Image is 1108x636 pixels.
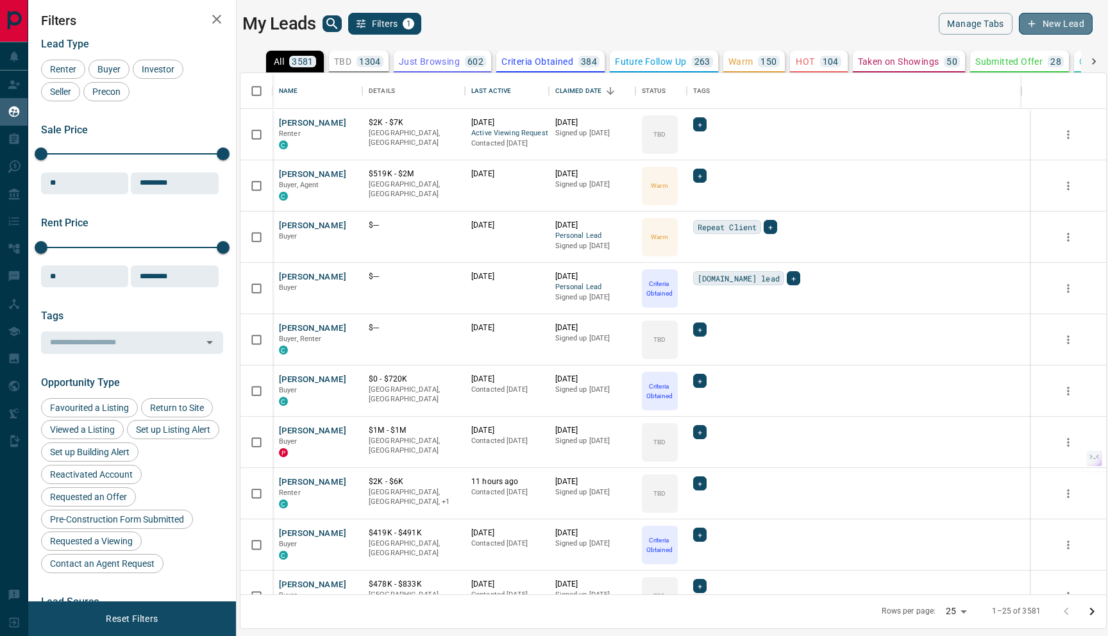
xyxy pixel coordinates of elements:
[46,87,76,97] span: Seller
[369,169,458,180] p: $519K - $2M
[146,403,208,413] span: Return to Site
[693,579,707,593] div: +
[279,425,346,437] button: [PERSON_NAME]
[41,531,142,551] div: Requested a Viewing
[823,57,839,66] p: 104
[858,57,939,66] p: Taken on Showings
[555,333,629,344] p: Signed up [DATE]
[1059,125,1078,144] button: more
[1059,433,1078,452] button: more
[369,425,458,436] p: $1M - $1M
[1079,599,1105,624] button: Go to next page
[1059,484,1078,503] button: more
[279,397,288,406] div: condos.ca
[279,322,346,335] button: [PERSON_NAME]
[1059,176,1078,196] button: more
[46,536,137,546] span: Requested a Viewing
[46,447,134,457] span: Set up Building Alert
[369,180,458,199] p: [GEOGRAPHIC_DATA], [GEOGRAPHIC_DATA]
[369,385,458,405] p: [GEOGRAPHIC_DATA], [GEOGRAPHIC_DATA]
[399,57,460,66] p: Just Browsing
[615,57,686,66] p: Future Follow Up
[41,510,193,529] div: Pre-Construction Form Submitted
[693,73,710,109] div: Tags
[369,539,458,558] p: [GEOGRAPHIC_DATA], [GEOGRAPHIC_DATA]
[796,57,814,66] p: HOT
[728,57,753,66] p: Warm
[471,528,542,539] p: [DATE]
[279,551,288,560] div: condos.ca
[471,117,542,128] p: [DATE]
[41,554,164,573] div: Contact an Agent Request
[653,335,666,344] p: TBD
[279,448,288,457] div: property.ca
[1059,330,1078,349] button: more
[279,579,346,591] button: [PERSON_NAME]
[501,57,573,66] p: Criteria Obtained
[359,57,381,66] p: 1304
[555,322,629,333] p: [DATE]
[764,220,777,234] div: +
[279,117,346,130] button: [PERSON_NAME]
[555,241,629,251] p: Signed up [DATE]
[279,181,319,189] span: Buyer, Agent
[274,57,284,66] p: All
[939,13,1012,35] button: Manage Tabs
[698,528,702,541] span: +
[471,487,542,498] p: Contacted [DATE]
[555,539,629,549] p: Signed up [DATE]
[369,528,458,539] p: $419K - $491K
[555,374,629,385] p: [DATE]
[693,476,707,490] div: +
[555,590,629,600] p: Signed up [DATE]
[97,608,166,630] button: Reset Filters
[471,271,542,282] p: [DATE]
[643,279,676,298] p: Criteria Obtained
[471,436,542,446] p: Contacted [DATE]
[1079,57,1103,66] p: Client
[601,82,619,100] button: Sort
[279,437,298,446] span: Buyer
[46,558,159,569] span: Contact an Agent Request
[642,73,666,109] div: Status
[369,271,458,282] p: $---
[369,374,458,385] p: $0 - $720K
[471,169,542,180] p: [DATE]
[279,140,288,149] div: condos.ca
[279,476,346,489] button: [PERSON_NAME]
[369,436,458,456] p: [GEOGRAPHIC_DATA], [GEOGRAPHIC_DATA]
[41,487,136,506] div: Requested an Offer
[127,420,219,439] div: Set up Listing Alert
[279,232,298,240] span: Buyer
[946,57,957,66] p: 50
[41,310,63,322] span: Tags
[471,73,511,109] div: Last Active
[698,477,702,490] span: +
[465,73,549,109] div: Last Active
[137,64,179,74] span: Investor
[279,591,298,599] span: Buyer
[46,424,119,435] span: Viewed a Listing
[555,476,629,487] p: [DATE]
[787,271,800,285] div: +
[698,272,780,285] span: [DOMAIN_NAME] lead
[362,73,465,109] div: Details
[41,442,138,462] div: Set up Building Alert
[334,57,351,66] p: TBD
[555,169,629,180] p: [DATE]
[88,87,125,97] span: Precon
[555,425,629,436] p: [DATE]
[41,465,142,484] div: Reactivated Account
[698,118,702,131] span: +
[555,487,629,498] p: Signed up [DATE]
[471,385,542,395] p: Contacted [DATE]
[555,292,629,303] p: Signed up [DATE]
[1059,228,1078,247] button: more
[279,540,298,548] span: Buyer
[698,323,702,336] span: +
[279,489,301,497] span: Renter
[323,15,342,32] button: search button
[404,19,413,28] span: 1
[555,579,629,590] p: [DATE]
[369,220,458,231] p: $---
